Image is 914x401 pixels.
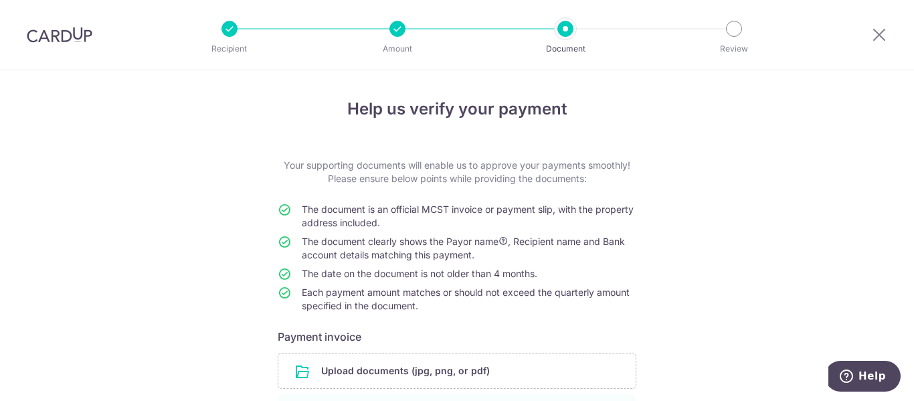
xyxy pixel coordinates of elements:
[302,287,630,311] span: Each payment amount matches or should not exceed the quarterly amount specified in the document.
[278,97,636,121] h4: Help us verify your payment
[828,361,901,394] iframe: Opens a widget where you can find more information
[348,42,447,56] p: Amount
[302,204,634,228] span: The document is an official MCST invoice or payment slip, with the property address included.
[516,42,615,56] p: Document
[278,353,636,389] div: Upload documents (jpg, png, or pdf)
[302,236,625,260] span: The document clearly shows the Payor name , Recipient name and Bank account details matching this...
[27,27,92,43] img: CardUp
[302,268,537,279] span: The date on the document is not older than 4 months.
[180,42,279,56] p: Recipient
[684,42,784,56] p: Review
[278,159,636,185] p: Your supporting documents will enable us to approve your payments smoothly! Please ensure below p...
[278,329,636,345] h6: Payment invoice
